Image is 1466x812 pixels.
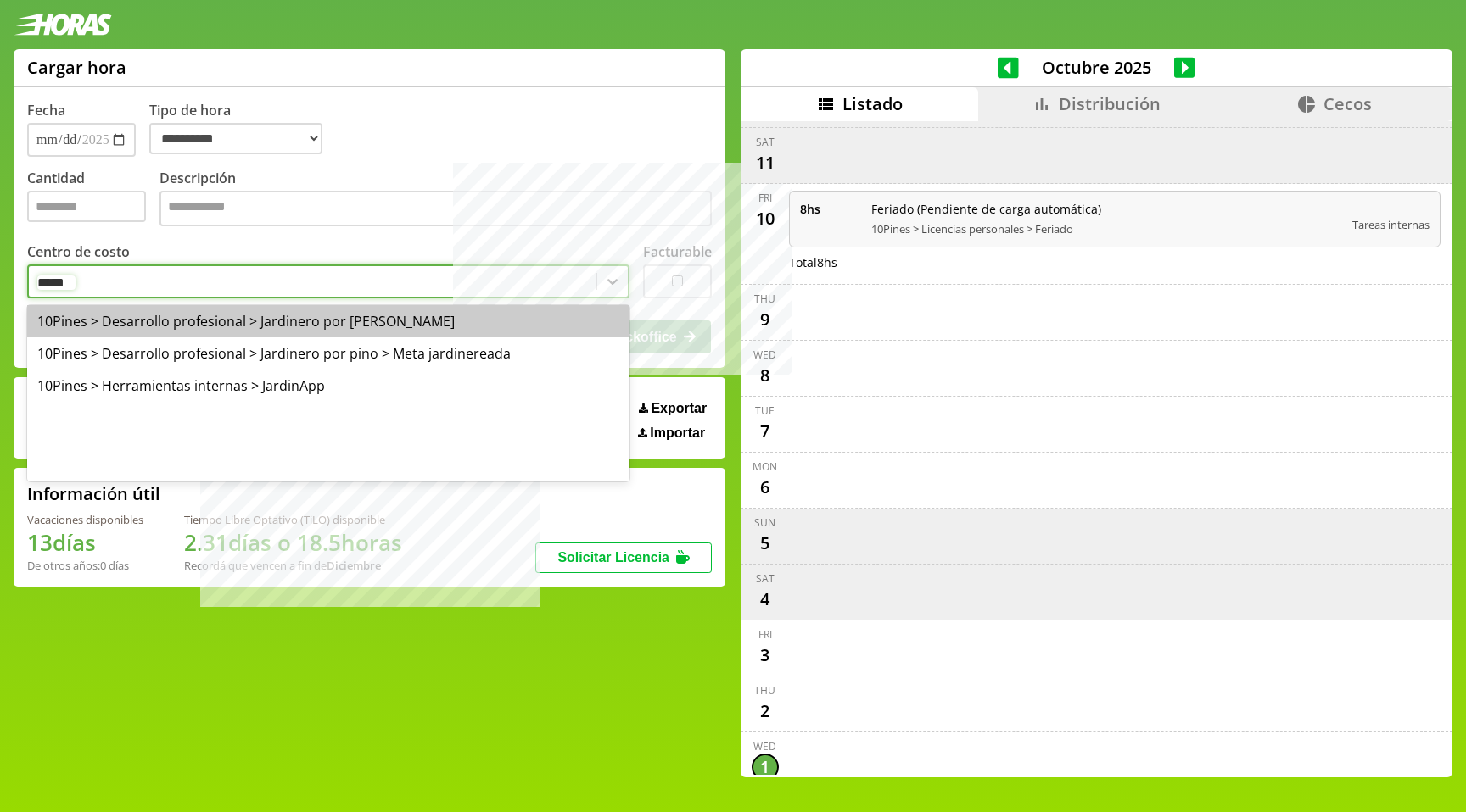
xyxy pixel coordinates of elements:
div: Recordá que vencen a fin de [184,558,402,573]
h2: Información útil [27,482,160,505]
div: 2 [752,698,779,725]
div: Thu [754,683,775,698]
div: 7 [752,418,779,445]
div: 10Pines > Desarrollo profesional > Jardinero por pino > Meta jardinereada [27,337,629,370]
div: 8 [752,362,779,389]
img: logotipo [14,14,112,36]
h1: 13 días [27,527,143,558]
div: 10Pines > Herramientas internas > JardinApp [27,370,629,402]
span: 10Pines > Licencias personales > Feriado [871,221,1341,236]
button: Exportar [634,400,712,417]
label: Facturable [643,242,712,261]
div: Vacaciones disponibles [27,512,143,527]
div: 10 [752,205,779,232]
span: Tareas internas [1352,217,1430,232]
div: 10Pines > Desarrollo profesional > Jardinero por [PERSON_NAME] [27,305,629,337]
div: Total 8 hs [789,254,1441,270]
div: Sat [756,571,775,586]
span: Cecos [1323,92,1372,115]
b: Diciembre [327,558,381,573]
div: Mon [753,459,777,474]
label: Descripción [159,169,712,231]
span: Solicitar Licencia [557,550,669,565]
div: 1 [752,754,779,781]
div: scrollable content [741,121,1452,776]
div: Fri [758,627,772,642]
textarea: Descripción [159,191,712,226]
div: 6 [752,474,779,501]
button: Solicitar Licencia [535,542,712,573]
span: 8 hs [800,201,859,217]
label: Fecha [27,101,65,120]
span: Listado [842,92,903,115]
label: Centro de costo [27,242,130,261]
span: Octubre 2025 [1019,56,1174,79]
label: Tipo de hora [149,101,336,157]
div: Sat [756,135,775,149]
div: Tiempo Libre Optativo (TiLO) disponible [184,512,402,527]
span: Exportar [651,401,707,416]
h1: Cargar hora [27,56,126,79]
div: Fri [758,191,772,205]
div: 4 [752,586,779,613]
div: De otros años: 0 días [27,558,143,573]
span: Distribución [1059,92,1161,115]
div: Wed [753,739,776,754]
h1: 2.31 días o 18.5 horas [184,527,402,558]
div: Sun [754,515,775,530]
select: Tipo de hora [149,123,322,154]
div: 3 [752,642,779,669]
label: Cantidad [27,169,159,231]
div: Thu [754,292,775,306]
div: 9 [752,306,779,333]
input: Cantidad [27,191,146,222]
span: Importar [650,425,705,441]
div: Tue [755,403,775,418]
div: 5 [752,530,779,557]
span: Feriado (Pendiente de carga automática) [871,201,1341,217]
div: Wed [753,348,776,362]
div: 11 [752,149,779,176]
